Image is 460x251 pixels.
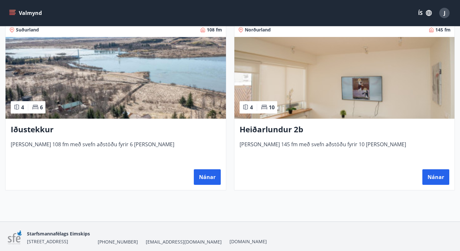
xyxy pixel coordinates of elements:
[444,9,445,17] span: J
[27,238,68,245] span: [STREET_ADDRESS]
[250,104,253,111] span: 4
[437,5,452,21] button: J
[207,27,222,33] span: 108 fm
[146,239,222,245] span: [EMAIL_ADDRESS][DOMAIN_NAME]
[40,104,43,111] span: 6
[16,27,39,33] span: Suðurland
[27,231,90,237] span: Starfsmannafélags Eimskips
[11,124,221,136] h3: Iðustekkur
[234,37,455,119] img: Paella dish
[415,7,435,19] button: ÍS
[230,238,267,245] a: [DOMAIN_NAME]
[240,141,450,162] span: [PERSON_NAME] 145 fm með svefn aðstöðu fyrir 10 [PERSON_NAME]
[435,27,451,33] span: 145 fm
[8,7,44,19] button: menu
[21,104,24,111] span: 4
[194,169,221,185] button: Nánar
[6,37,226,119] img: Paella dish
[11,141,221,162] span: [PERSON_NAME] 108 fm með svefn aðstöðu fyrir 6 [PERSON_NAME]
[8,231,22,245] img: 7sa1LslLnpN6OqSLT7MqncsxYNiZGdZT4Qcjshc2.png
[245,27,271,33] span: Norðurland
[422,169,449,185] button: Nánar
[240,124,450,136] h3: Heiðarlundur 2b
[269,104,275,111] span: 10
[98,239,138,245] span: [PHONE_NUMBER]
